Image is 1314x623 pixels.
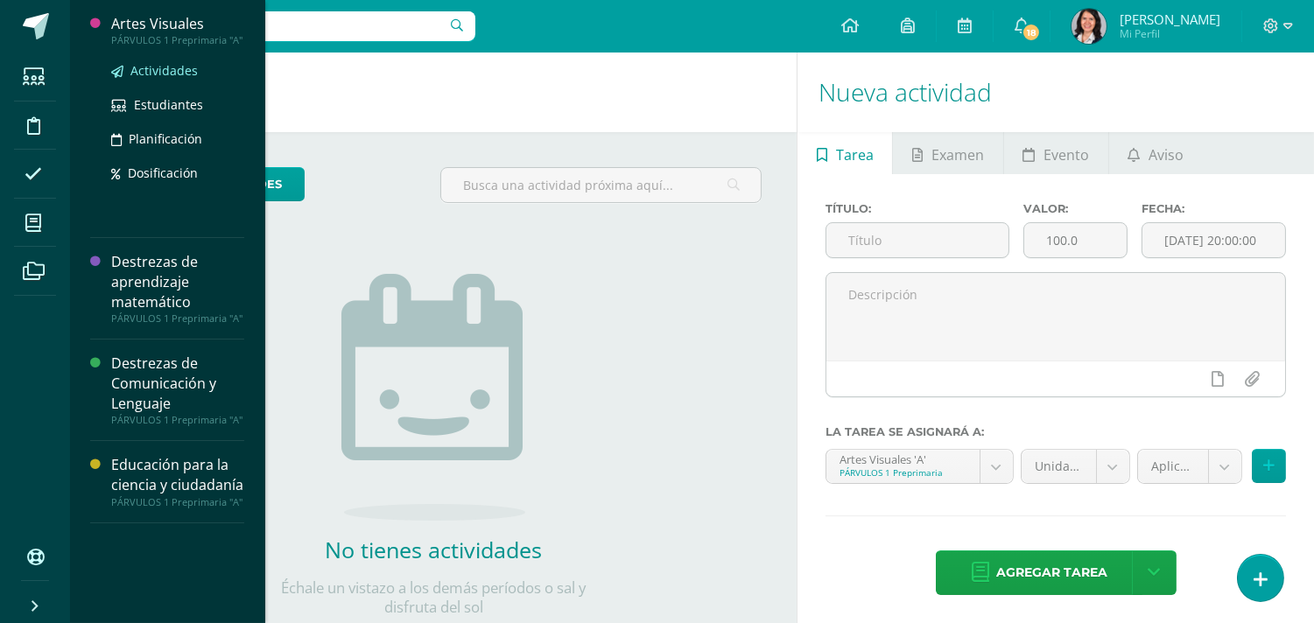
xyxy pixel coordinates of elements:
span: [PERSON_NAME] [1120,10,1220,28]
span: Estudiantes [134,96,203,113]
div: PÁRVULOS 1 Preprimaria "A" [111,312,244,325]
input: Busca una actividad próxima aquí... [441,168,761,202]
span: Planificación [129,130,202,147]
label: Fecha: [1142,202,1286,215]
div: PÁRVULOS 1 Preprimaria [840,466,966,479]
a: Artes VisualesPÁRVULOS 1 Preprimaria "A" [111,14,244,46]
div: PÁRVULOS 1 Preprimaria "A" [111,34,244,46]
a: Tarea [798,132,892,174]
p: Échale un vistazo a los demás períodos o sal y disfruta del sol [258,578,608,617]
span: Examen [931,134,984,176]
div: PÁRVULOS 1 Preprimaria "A" [111,496,244,508]
h1: Actividades [91,52,776,132]
input: Fecha de entrega [1142,223,1285,257]
a: Educación para la ciencia y ciudadaníaPÁRVULOS 1 Preprimaria "A" [111,455,244,507]
a: Aviso [1109,132,1203,174]
span: Actividades [130,62,198,79]
a: Unidad 4 [1022,450,1129,483]
span: Evento [1043,134,1089,176]
div: PÁRVULOS 1 Preprimaria "A" [111,414,244,426]
label: Título: [826,202,1009,215]
img: 53f9583511735ee12c4cd147d44ad993.png [1072,9,1107,44]
div: Destrezas de Comunicación y Lenguaje [111,353,244,414]
input: Puntos máximos [1024,223,1127,257]
a: Examen [893,132,1002,174]
input: Busca un usuario... [81,11,475,41]
label: La tarea se asignará a: [826,425,1286,438]
div: Artes Visuales 'A' [840,450,966,466]
span: 18 [1022,23,1041,42]
a: Dosificación [111,163,244,183]
a: Estudiantes [111,94,244,115]
a: Destrezas de Comunicación y LenguajePÁRVULOS 1 Preprimaria "A" [111,353,244,426]
img: no_activities.png [341,274,525,521]
a: Destrezas de aprendizaje matemáticoPÁRVULOS 1 Preprimaria "A" [111,252,244,325]
span: Tarea [836,134,874,176]
div: Educación para la ciencia y ciudadanía [111,455,244,495]
a: Evento [1004,132,1108,174]
span: Mi Perfil [1120,26,1220,41]
a: Artes Visuales 'A'PÁRVULOS 1 Preprimaria [826,450,1012,483]
span: Dosificación [128,164,198,181]
h1: Nueva actividad [819,52,1293,132]
span: Aviso [1149,134,1184,176]
label: Valor: [1023,202,1128,215]
a: Planificación [111,129,244,149]
a: Actividades [111,60,244,80]
input: Título [826,223,1008,257]
div: Artes Visuales [111,14,244,34]
span: Unidad 4 [1035,450,1083,483]
span: Agregar tarea [996,551,1107,594]
span: Aplica diferentes técnicas con materiales variados (25.0%) [1151,450,1195,483]
div: Destrezas de aprendizaje matemático [111,252,244,312]
a: Aplica diferentes técnicas con materiales variados (25.0%) [1138,450,1241,483]
h2: No tienes actividades [258,535,608,564]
